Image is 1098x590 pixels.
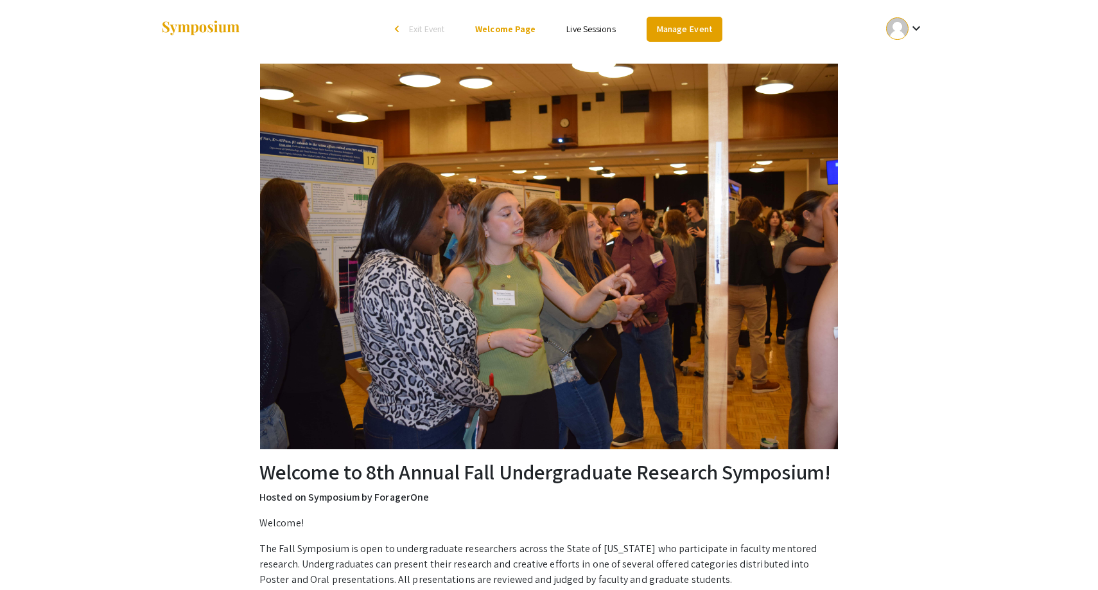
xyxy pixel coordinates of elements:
[259,490,839,505] p: Hosted on Symposium by ForagerOne
[10,532,55,580] iframe: Chat
[475,23,536,35] a: Welcome Page
[161,20,241,37] img: Symposium by ForagerOne
[873,14,937,43] button: Expand account dropdown
[566,23,615,35] a: Live Sessions
[260,64,838,449] img: 8th Annual Fall Undergraduate Research Symposium
[259,460,839,484] h2: Welcome to 8th Annual Fall Undergraduate Research Symposium!
[647,17,722,42] a: Manage Event
[409,23,444,35] span: Exit Event
[395,25,403,33] div: arrow_back_ios
[259,515,839,531] p: Welcome!
[259,541,839,587] p: The Fall Symposium is open to undergraduate researchers across the State of [US_STATE] who partic...
[909,21,924,36] mat-icon: Expand account dropdown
